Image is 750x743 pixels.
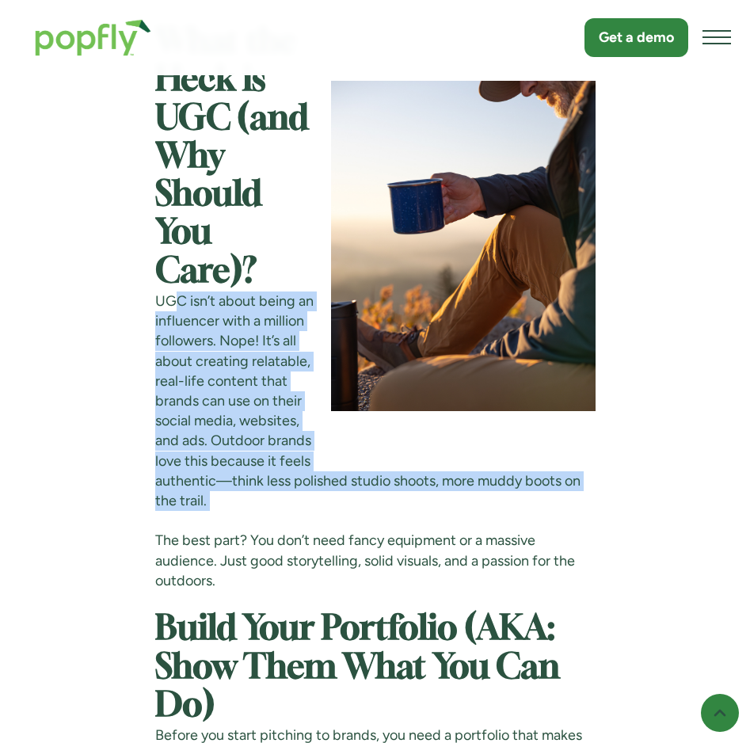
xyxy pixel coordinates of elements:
[155,26,308,288] strong: What the Heck is UGC (and Why Should You Care)?
[155,613,560,722] strong: Build Your Portfolio (AKA: Show Them What You Can Do)
[599,28,674,48] div: Get a demo
[584,18,688,57] a: Get a demo
[155,531,596,591] p: The best part? You don’t need fancy equipment or a massive audience. Just good storytelling, soli...
[155,291,596,511] p: UGC isn’t about being an influencer with a million followers. Nope! It’s all about creating relat...
[19,3,167,72] a: home
[702,18,731,56] div: menu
